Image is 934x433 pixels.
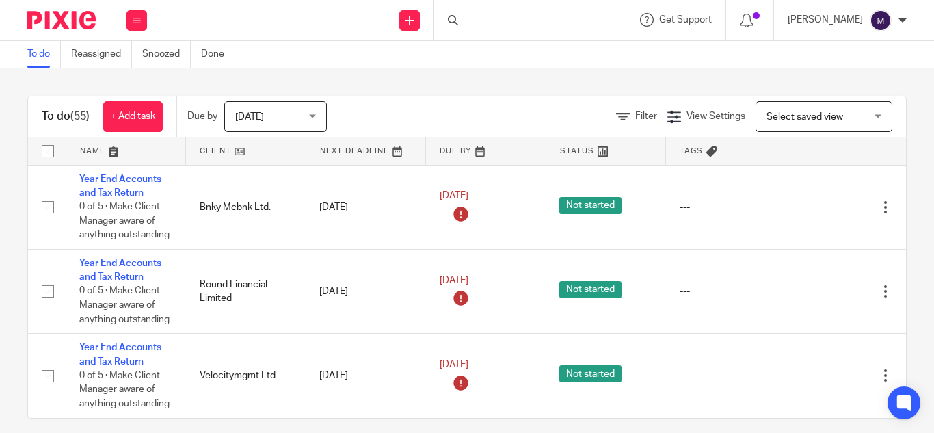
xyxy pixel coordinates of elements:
div: --- [680,369,773,382]
a: Snoozed [142,41,191,68]
span: [DATE] [440,192,468,201]
td: [DATE] [306,165,426,249]
td: [DATE] [306,334,426,418]
span: [DATE] [440,276,468,285]
span: 0 of 5 · Make Client Manager aware of anything outstanding [79,287,170,324]
span: Select saved view [766,112,843,122]
img: svg%3E [870,10,892,31]
td: Velocitymgmt Ltd [186,334,306,418]
span: [DATE] [235,112,264,122]
p: Due by [187,109,217,123]
span: Not started [559,365,622,382]
td: Round Financial Limited [186,249,306,333]
span: View Settings [686,111,745,121]
img: Pixie [27,11,96,29]
span: (55) [70,111,90,122]
a: Year End Accounts and Tax Return [79,259,161,282]
span: Not started [559,197,622,214]
a: Year End Accounts and Tax Return [79,343,161,366]
span: [DATE] [440,360,468,369]
td: Bnky Mcbnk Ltd. [186,165,306,249]
h1: To do [42,109,90,124]
span: Tags [680,147,703,155]
a: + Add task [103,101,163,132]
p: [PERSON_NAME] [788,13,863,27]
span: Get Support [659,15,712,25]
a: To do [27,41,61,68]
span: 0 of 5 · Make Client Manager aware of anything outstanding [79,371,170,408]
td: [DATE] [306,249,426,333]
a: Reassigned [71,41,132,68]
span: 0 of 5 · Make Client Manager aware of anything outstanding [79,202,170,239]
div: --- [680,200,773,214]
a: Year End Accounts and Tax Return [79,174,161,198]
span: Filter [635,111,657,121]
div: --- [680,285,773,298]
span: Not started [559,281,622,298]
a: Done [201,41,235,68]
